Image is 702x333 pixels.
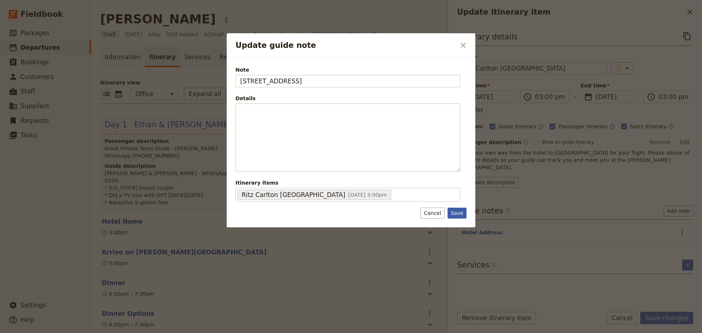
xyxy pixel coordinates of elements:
button: Save [448,208,467,219]
div: Details [235,95,460,102]
input: Note [235,75,460,87]
span: Itinerary items [235,179,460,186]
h2: Update guide note [235,40,456,51]
span: Note [235,66,460,73]
button: Close dialog [457,39,469,52]
button: Cancel [420,208,444,219]
span: [DATE] 3:00pm [348,192,387,198]
span: Ritz Carlton [GEOGRAPHIC_DATA] [242,190,345,199]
